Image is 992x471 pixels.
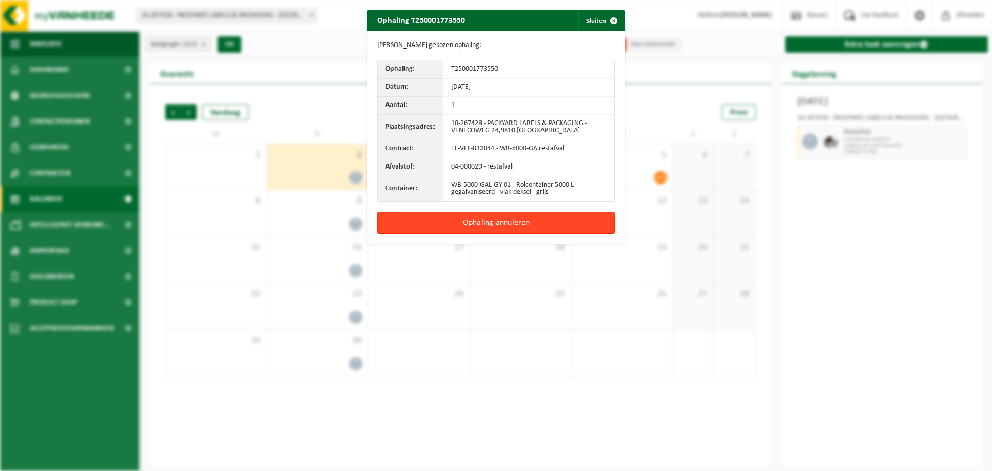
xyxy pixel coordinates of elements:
[443,97,614,115] td: 1
[443,140,614,158] td: TL-VEL-032044 - WB-5000-GA restafval
[367,10,475,30] h2: Ophaling T250001773550
[378,115,443,140] th: Plaatsingsadres:
[378,158,443,176] th: Afvalstof:
[443,115,614,140] td: 10-267428 - PACKYARD LABELS & PACKAGING - VENECOWEG 24,9810 [GEOGRAPHIC_DATA]
[377,212,615,234] button: Ophaling annuleren
[443,60,614,79] td: T250001773550
[378,176,443,201] th: Container:
[443,158,614,176] td: 04-000029 - restafval
[378,79,443,97] th: Datum:
[378,60,443,79] th: Ophaling:
[378,140,443,158] th: Contract:
[578,10,624,31] button: Sluiten
[377,41,615,50] p: [PERSON_NAME] gekozen ophaling:
[443,79,614,97] td: [DATE]
[443,176,614,201] td: WB-5000-GAL-GY-01 - Rolcontainer 5000 L - gegalvaniseerd - vlak deksel - grijs
[378,97,443,115] th: Aantal:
